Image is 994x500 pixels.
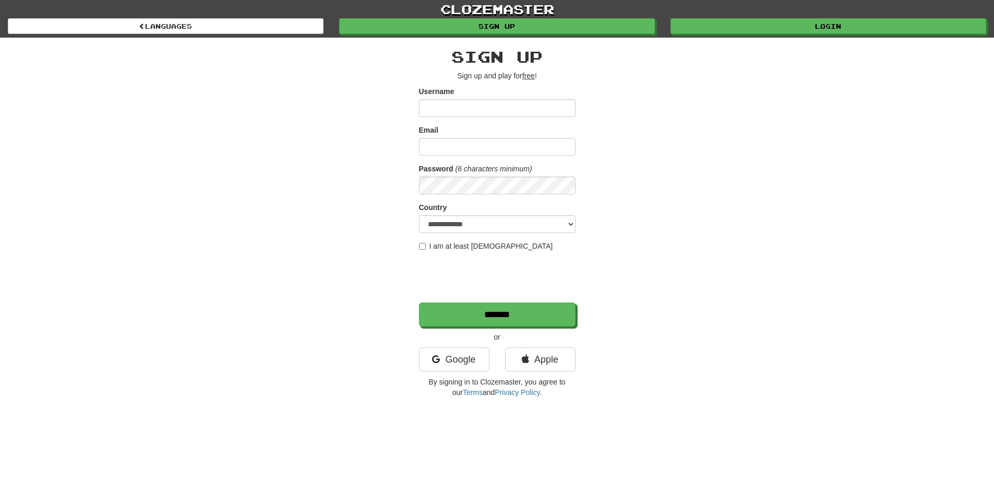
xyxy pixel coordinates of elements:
a: Google [419,347,489,371]
p: or [419,332,576,342]
label: Username [419,86,454,97]
u: free [522,72,535,80]
a: Languages [8,18,324,34]
a: Terms [463,388,483,397]
label: I am at least [DEMOGRAPHIC_DATA] [419,241,553,251]
iframe: reCAPTCHA [419,257,578,297]
a: Apple [505,347,576,371]
label: Email [419,125,438,135]
label: Country [419,202,447,213]
label: Password [419,164,453,174]
a: Login [670,18,986,34]
em: (6 characters minimum) [456,165,532,173]
p: Sign up and play for ! [419,71,576,81]
p: By signing in to Clozemaster, you agree to our and . [419,377,576,398]
a: Privacy Policy [495,388,540,397]
h2: Sign up [419,48,576,65]
a: Sign up [339,18,655,34]
input: I am at least [DEMOGRAPHIC_DATA] [419,243,426,250]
